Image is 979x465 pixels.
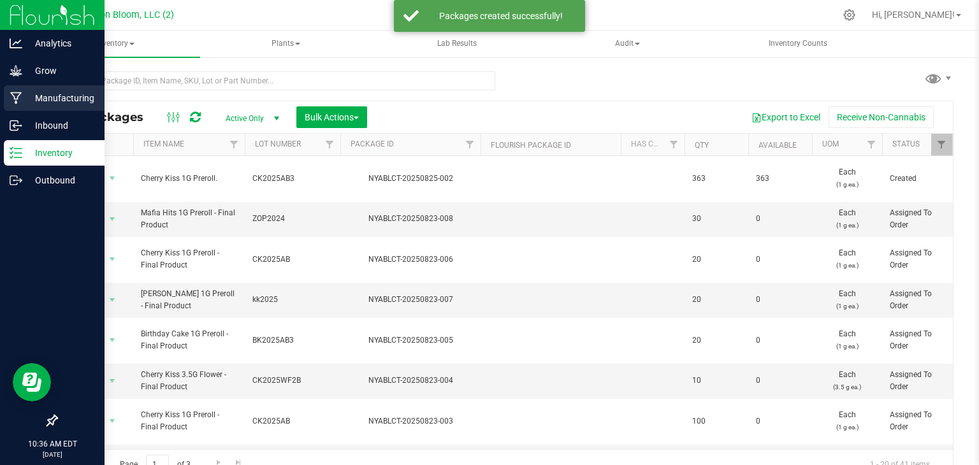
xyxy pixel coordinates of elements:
p: Grow [22,63,99,78]
span: 20 [692,294,741,306]
p: (1 g ea.) [820,421,874,433]
span: Each [820,247,874,271]
p: 10:36 AM EDT [6,438,99,450]
span: Assigned To Order [890,409,945,433]
span: 0 [756,213,804,225]
div: Manage settings [841,9,857,21]
a: Filter [460,134,481,155]
a: Filter [931,134,952,155]
span: select [105,169,120,187]
p: [DATE] [6,450,99,459]
span: Inventory Counts [751,38,845,49]
span: Audit [543,31,711,57]
inline-svg: Inbound [10,119,22,132]
p: Inbound [22,118,99,133]
div: NYABLCT-20250823-007 [338,294,482,306]
div: NYABLCT-20250823-004 [338,375,482,387]
div: NYABLCT-20250825-002 [338,173,482,185]
span: Each [820,369,874,393]
span: CK2025WF2B [252,375,333,387]
span: 0 [756,254,804,266]
span: 0 [756,415,804,427]
span: Each [820,207,874,231]
a: Package ID [351,139,394,148]
span: 10 [692,375,741,387]
button: Export to Excel [743,106,829,128]
inline-svg: Grow [10,64,22,77]
span: Birthday Cake 1G Preroll - Final Product [141,328,237,352]
a: Inventory Counts [713,31,883,57]
span: Created [890,173,945,185]
span: Each [820,328,874,352]
span: Assigned To Order [890,247,945,271]
a: Filter [224,134,245,155]
span: 20 [692,254,741,266]
p: Manufacturing [22,90,99,106]
span: 363 [756,173,804,185]
span: Bulk Actions [305,112,359,122]
p: Outbound [22,173,99,188]
inline-svg: Inventory [10,147,22,159]
span: Assigned To Order [890,369,945,393]
a: Filter [319,134,340,155]
p: (3.5 g ea.) [820,381,874,393]
span: Akron Bloom, LLC (2) [87,10,174,20]
span: Mafia Hits 1G Preroll - Final Product [141,207,237,231]
span: 0 [756,334,804,347]
span: Each [820,288,874,312]
p: (1 g ea.) [820,340,874,352]
span: Lab Results [420,38,494,49]
p: Analytics [22,36,99,51]
div: NYABLCT-20250823-008 [338,213,482,225]
div: NYABLCT-20250823-005 [338,334,482,347]
span: CK2025AB [252,415,333,427]
span: CK2025AB [252,254,333,266]
input: Search Package ID, Item Name, SKU, Lot or Part Number... [56,71,495,90]
span: select [105,250,120,268]
a: Flourish Package ID [491,141,571,150]
span: [PERSON_NAME] 1G Preroll - Final Product [141,288,237,312]
inline-svg: Analytics [10,37,22,50]
a: Available [758,141,797,150]
span: select [105,291,120,309]
p: (1 g ea.) [820,300,874,312]
span: 0 [756,294,804,306]
span: 30 [692,213,741,225]
span: Assigned To Order [890,288,945,312]
a: Lot Number [255,139,301,148]
span: select [105,372,120,390]
div: NYABLCT-20250823-006 [338,254,482,266]
span: Cherry Kiss 1G Preroll - Final Product [141,409,237,433]
a: Plants [201,31,371,57]
span: ZOP2024 [252,213,333,225]
span: Assigned To Order [890,328,945,352]
a: Lab Results [372,31,542,57]
a: Filter [664,134,685,155]
p: (1 g ea.) [820,259,874,271]
inline-svg: Outbound [10,174,22,187]
inline-svg: Manufacturing [10,92,22,104]
a: UOM [822,139,839,148]
a: Audit [542,31,712,57]
span: select [105,210,120,228]
a: Inventory [31,31,200,57]
span: kk2025 [252,294,333,306]
span: Cherry Kiss 1G Preroll. [141,173,237,185]
th: Has COA [621,134,685,156]
span: Cherry Kiss 3.5G Flower - Final Product [141,369,237,393]
span: select [105,412,120,430]
span: All Packages [66,110,156,124]
iframe: Resource center [13,363,51,401]
a: Qty [695,141,709,150]
span: 20 [692,334,741,347]
span: Hi, [PERSON_NAME]! [872,10,955,20]
span: Each [820,409,874,433]
span: 363 [692,173,741,185]
div: NYABLCT-20250823-003 [338,415,482,427]
span: select [105,331,120,349]
a: Filter [861,134,882,155]
button: Receive Non-Cannabis [829,106,934,128]
span: Each [820,166,874,190]
p: (1 g ea.) [820,219,874,231]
